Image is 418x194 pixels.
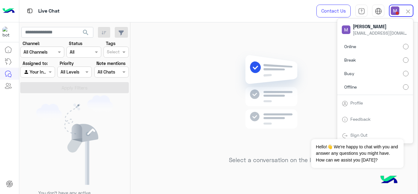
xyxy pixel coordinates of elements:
[20,82,129,93] button: Apply Filters
[36,95,113,185] img: empty users
[344,57,356,63] span: Break
[342,25,350,34] img: userImage
[405,8,412,15] img: close
[60,60,74,67] label: Priority
[403,57,409,63] input: Break
[403,44,409,49] input: Online
[342,116,348,123] img: tab
[353,23,408,30] span: [PERSON_NAME]
[353,30,408,36] span: [EMAIL_ADDRESS][DOMAIN_NAME]
[69,40,82,47] label: Status
[350,100,363,105] a: Profile
[23,60,48,67] label: Assigned to:
[403,84,409,90] input: Offline
[96,60,125,67] label: Note mentions
[23,40,40,47] label: Channel:
[342,101,348,107] img: tab
[106,40,115,47] label: Tags
[344,70,354,77] span: Busy
[350,116,371,122] a: Feedback
[2,27,13,38] img: 317874714732967
[344,84,357,90] span: Offline
[38,7,60,15] p: Live Chat
[391,6,399,15] img: userImage
[82,29,89,36] span: search
[26,7,34,15] img: tab
[78,27,93,40] button: search
[358,8,365,15] img: tab
[316,5,351,17] a: Contact Us
[2,5,15,17] img: Logo
[355,5,368,17] a: tab
[378,169,400,191] img: hulul-logo.png
[344,43,356,50] span: Online
[403,71,409,76] input: Busy
[229,157,319,164] h5: Select a conversation on the left
[106,48,120,56] div: Select
[311,139,403,168] span: Hello!👋 We're happy to chat with you and answer any questions you might have. How can we assist y...
[230,50,318,152] img: no messages
[375,8,382,15] img: tab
